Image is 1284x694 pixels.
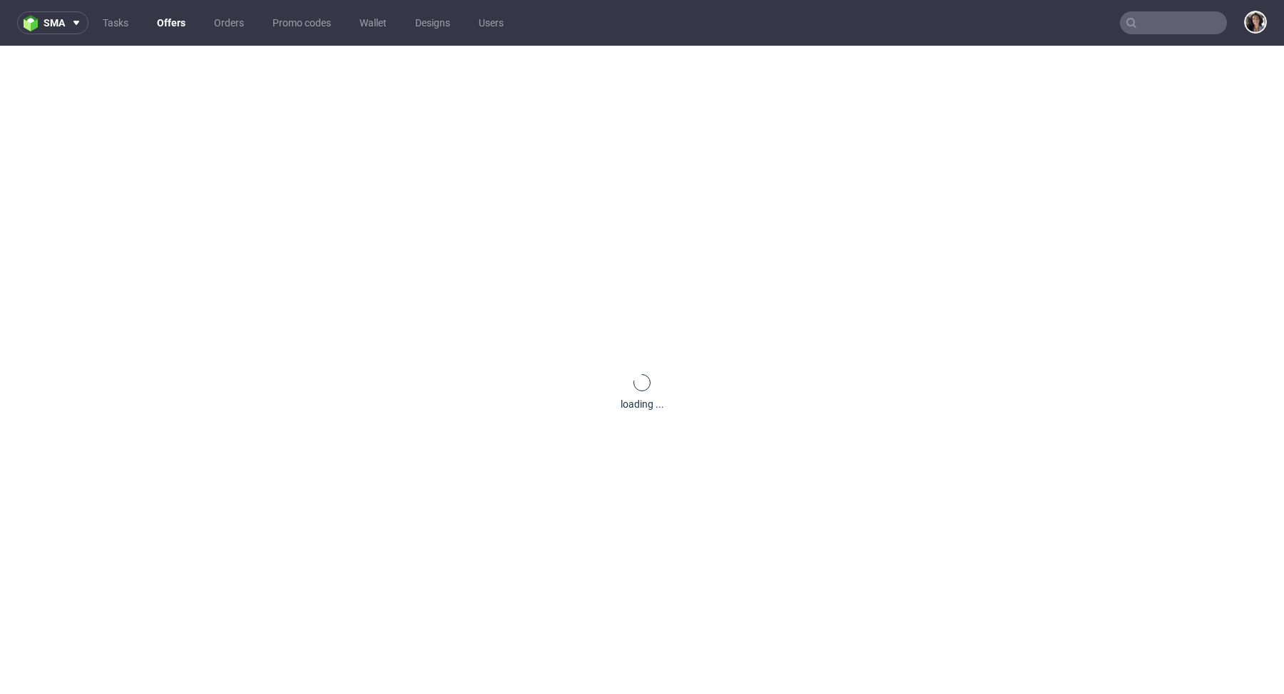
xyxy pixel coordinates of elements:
[94,11,137,34] a: Tasks
[621,397,664,411] div: loading ...
[148,11,194,34] a: Offers
[17,11,88,34] button: sma
[44,18,65,28] span: sma
[470,11,512,34] a: Users
[407,11,459,34] a: Designs
[1245,12,1265,32] img: Moreno Martinez Cristina
[24,15,44,31] img: logo
[205,11,253,34] a: Orders
[264,11,340,34] a: Promo codes
[351,11,395,34] a: Wallet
